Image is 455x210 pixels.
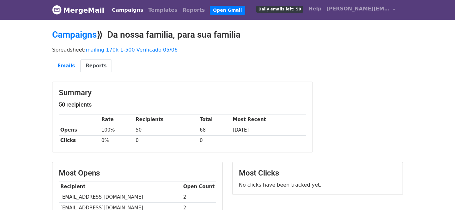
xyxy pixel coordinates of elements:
[256,6,303,13] span: Daily emails left: 50
[134,114,198,125] th: Recipients
[59,169,216,178] h3: Most Opens
[59,135,100,146] th: Clicks
[134,135,198,146] td: 0
[326,5,390,13] span: [PERSON_NAME][EMAIL_ADDRESS][PERSON_NAME][DOMAIN_NAME]
[182,182,216,192] th: Open Count
[146,4,180,16] a: Templates
[52,59,80,72] a: Emails
[52,5,62,15] img: MergeMail logo
[52,29,97,40] a: Campaigns
[198,114,231,125] th: Total
[231,114,306,125] th: Most Recent
[254,3,306,15] a: Daily emails left: 50
[180,4,208,16] a: Reports
[80,59,112,72] a: Reports
[198,125,231,135] td: 68
[100,125,134,135] td: 100%
[52,3,104,17] a: MergeMail
[100,135,134,146] td: 0%
[239,182,396,188] p: No clicks have been tracked yet.
[198,135,231,146] td: 0
[134,125,198,135] td: 50
[182,192,216,202] td: 2
[86,47,178,53] a: mailing 170k 1-500 Verificado 05/06
[100,114,134,125] th: Rate
[59,192,182,202] td: [EMAIL_ADDRESS][DOMAIN_NAME]
[324,3,398,17] a: [PERSON_NAME][EMAIL_ADDRESS][PERSON_NAME][DOMAIN_NAME]
[59,125,100,135] th: Opens
[306,3,324,15] a: Help
[239,169,396,178] h3: Most Clicks
[52,29,403,40] h2: ⟫ Da nossa familia, para sua familia
[210,6,245,15] a: Open Gmail
[52,46,403,53] p: Spreadsheet:
[109,4,146,16] a: Campaigns
[59,182,182,192] th: Recipient
[59,101,306,108] h5: 50 recipients
[231,125,306,135] td: [DATE]
[59,88,306,97] h3: Summary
